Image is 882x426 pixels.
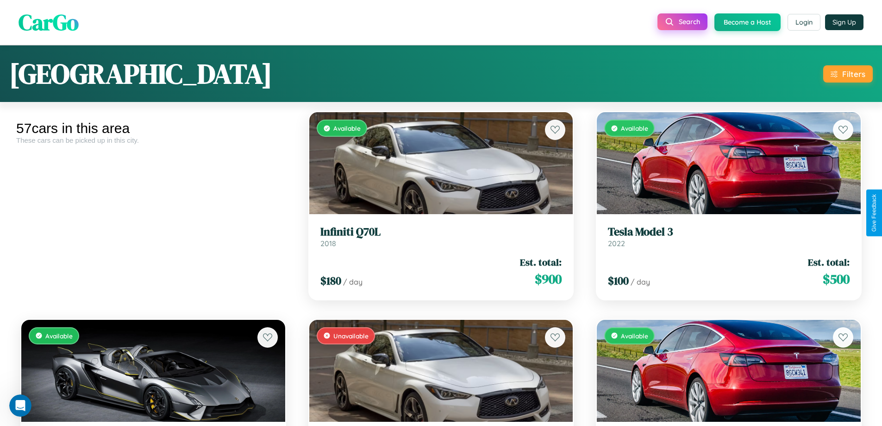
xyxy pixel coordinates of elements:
span: $ 180 [320,273,341,288]
span: / day [343,277,363,286]
button: Search [657,13,707,30]
button: Login [788,14,820,31]
span: Available [621,124,648,132]
span: Available [621,332,648,340]
div: Filters [842,69,865,79]
span: $ 100 [608,273,629,288]
h3: Infiniti Q70L [320,225,562,239]
span: Est. total: [808,255,850,269]
span: / day [631,277,650,286]
span: CarGo [19,7,79,38]
span: Available [45,332,73,340]
span: $ 900 [535,270,562,288]
a: Infiniti Q70L2018 [320,225,562,248]
span: 2018 [320,239,336,248]
h1: [GEOGRAPHIC_DATA] [9,55,272,93]
span: Available [333,124,361,132]
span: Unavailable [333,332,369,340]
a: Tesla Model 32022 [608,225,850,248]
span: Search [679,18,700,26]
button: Sign Up [825,14,863,30]
h3: Tesla Model 3 [608,225,850,239]
span: $ 500 [823,270,850,288]
div: 57 cars in this area [16,121,290,136]
button: Filters [823,65,873,83]
div: Give Feedback [871,194,877,232]
div: These cars can be picked up in this city. [16,136,290,144]
span: 2022 [608,239,625,248]
iframe: Intercom live chat [9,394,31,417]
button: Become a Host [714,13,781,31]
span: Est. total: [520,255,562,269]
